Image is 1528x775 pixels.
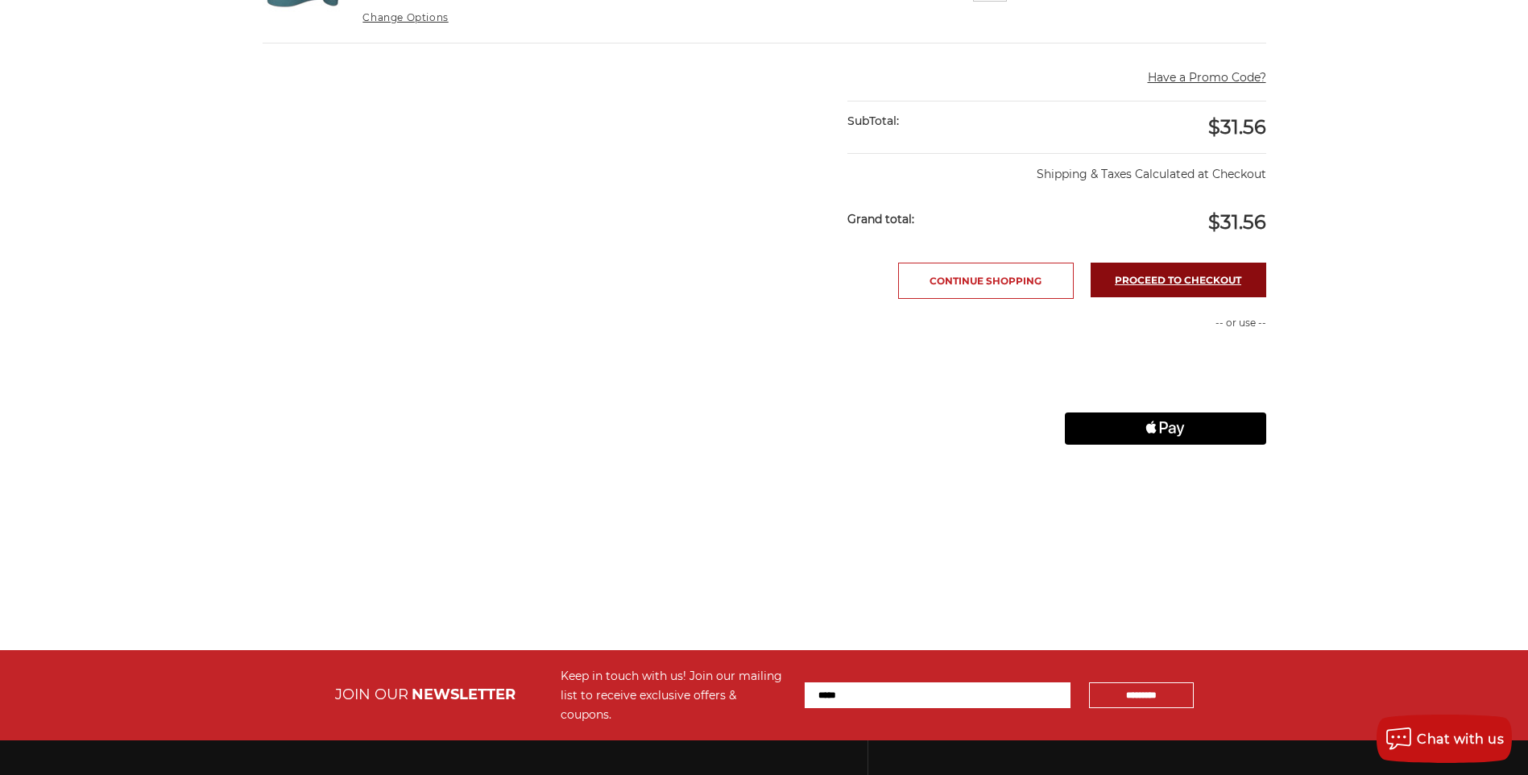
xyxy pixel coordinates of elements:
span: Chat with us [1417,731,1504,747]
button: Have a Promo Code? [1148,69,1266,86]
a: Proceed to checkout [1091,263,1266,297]
button: Chat with us [1377,715,1512,763]
span: $31.56 [1208,210,1266,234]
div: Keep in touch with us! Join our mailing list to receive exclusive offers & coupons. [561,666,789,724]
div: SubTotal: [847,102,1057,141]
a: Continue Shopping [898,263,1074,299]
p: Shipping & Taxes Calculated at Checkout [847,153,1265,183]
span: JOIN OUR [335,686,408,703]
iframe: PayPal-paypal [1065,347,1266,379]
strong: Grand total: [847,212,914,226]
p: -- or use -- [1065,316,1266,330]
span: NEWSLETTER [412,686,516,703]
span: $31.56 [1208,115,1266,139]
a: Change Options [362,11,448,23]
